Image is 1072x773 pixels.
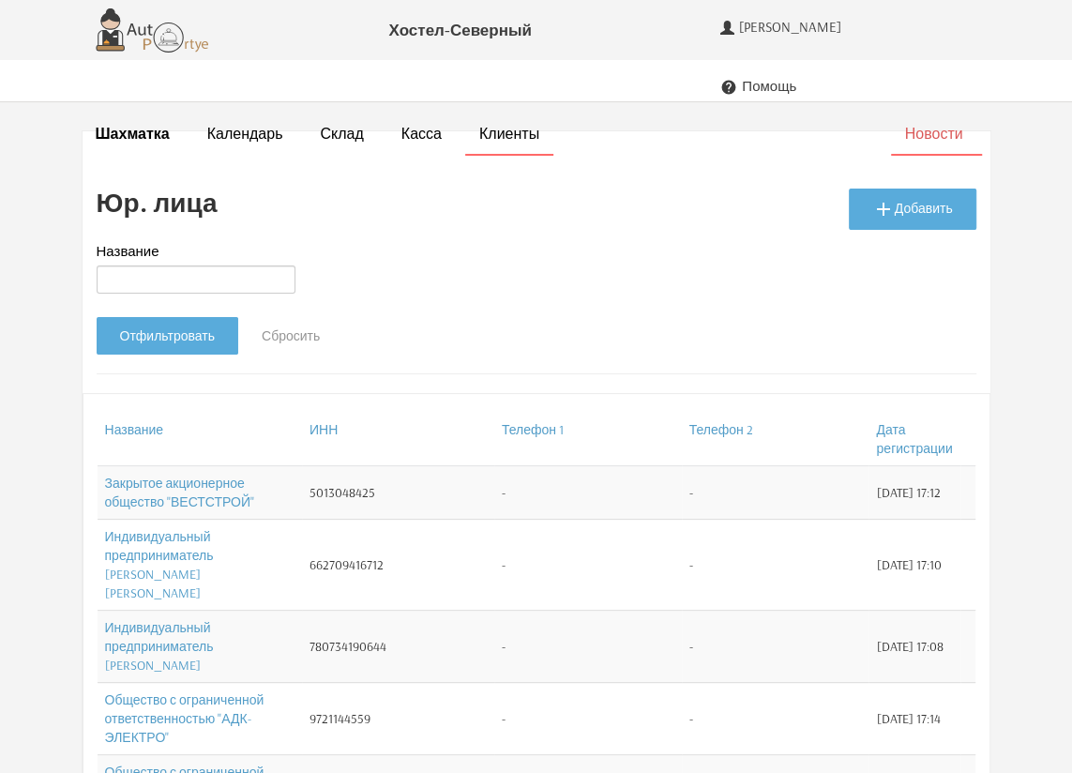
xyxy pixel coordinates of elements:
span: Помощь [742,78,796,95]
a: Помощь [702,57,815,114]
a: Клиенты [479,124,539,144]
td: - [494,466,682,520]
td: 9721144559 [302,683,494,755]
a: Шахматка [96,124,170,144]
a: Общество с ограниченной ответственностью "АДК-ЭЛЕКТРО" [105,691,264,746]
input: Отфильтровать [97,317,238,355]
td: - [682,466,869,520]
td: - [494,520,682,611]
td: - [682,683,869,755]
td: 662709416712 [302,520,494,611]
a: Телефон 2 [689,421,753,438]
td: - [682,520,869,611]
td: [DATE] 17:12 [868,466,959,520]
a: Дата регистрации [876,421,952,457]
td: [DATE] 17:14 [868,683,959,755]
a: Сбросить [238,317,343,355]
a: Индивидуальный предприниматель [PERSON_NAME] [105,619,214,674]
a: Новости [905,124,963,144]
span: [PERSON_NAME] [739,19,846,36]
a: Календарь [207,124,283,144]
td: 780734190644 [302,611,494,683]
a: Индивидуальный предприниматель [PERSON_NAME] [PERSON_NAME] [105,528,214,601]
a: Название [105,421,164,438]
a: Телефон 1 [502,421,564,438]
a: Касса [401,124,442,144]
td: - [494,683,682,755]
td: - [494,611,682,683]
a: Закрытое акционерное общество "ВЕСТСТРОЙ" [105,475,254,510]
td: [DATE] 17:08 [868,611,959,683]
a: Добавить [849,189,976,230]
i:  [720,79,737,96]
i:  [872,198,895,220]
td: [DATE] 17:10 [868,520,959,611]
a: ИНН [310,421,338,438]
a: Склад [320,124,363,144]
td: - [682,611,869,683]
td: 5013048425 [302,466,494,520]
h2: Юр. лица [97,189,218,218]
strong: Шахматка [96,124,170,143]
label: Название [97,241,159,261]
